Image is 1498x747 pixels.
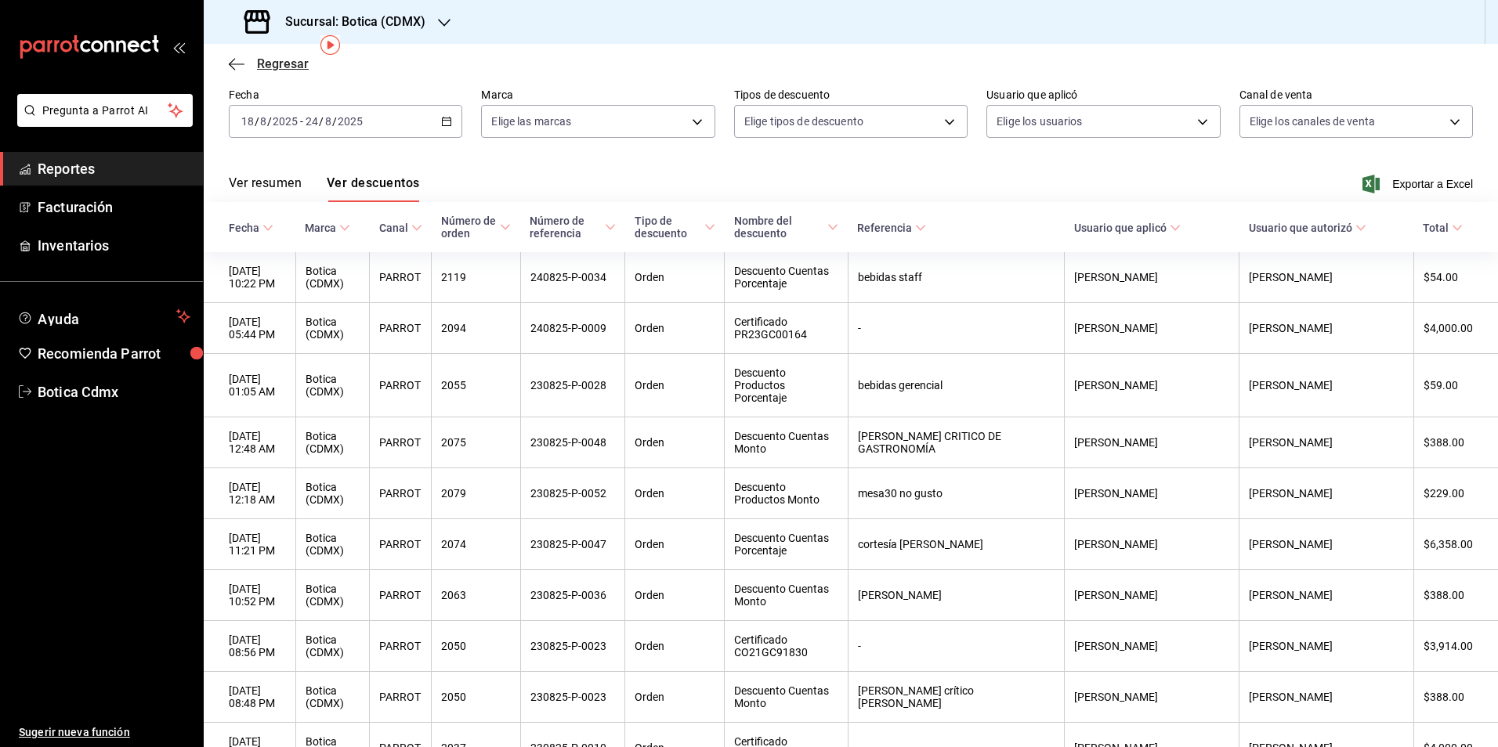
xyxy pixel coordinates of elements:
th: Descuento Cuentas Porcentaje [725,252,849,303]
th: [DATE] 10:22 PM [204,252,295,303]
th: Botica (CDMX) [295,303,369,354]
th: PARROT [370,417,432,468]
button: Regresar [229,56,309,71]
th: [PERSON_NAME] [1239,570,1414,621]
th: Botica (CDMX) [295,672,369,723]
th: [PERSON_NAME] [1065,519,1239,570]
th: [PERSON_NAME] [1065,468,1239,519]
th: [PERSON_NAME] CRITICO DE GASTRONOMÍA [848,417,1065,468]
span: - [300,115,303,128]
th: PARROT [370,252,432,303]
th: 230825-P-0023 [520,672,625,723]
th: [PERSON_NAME] [1239,303,1414,354]
th: [PERSON_NAME] [1065,252,1239,303]
th: $4,000.00 [1413,303,1498,354]
th: $388.00 [1413,417,1498,468]
th: Descuento Productos Monto [725,468,849,519]
input: -- [241,115,255,128]
span: Elige los usuarios [997,114,1082,129]
th: Botica (CDMX) [295,519,369,570]
th: Botica (CDMX) [295,354,369,417]
span: Usuario que aplicó [1074,222,1181,234]
th: [PERSON_NAME] crítico [PERSON_NAME] [848,672,1065,723]
th: Orden [625,303,725,354]
th: Orden [625,468,725,519]
span: Regresar [257,56,309,71]
th: 2063 [432,570,521,621]
th: Orden [625,354,725,417]
th: 240825-P-0009 [520,303,625,354]
span: Tipo de descuento [635,215,715,240]
th: 230825-P-0047 [520,519,625,570]
th: [PERSON_NAME] [1239,621,1414,672]
span: Nombre del descuento [734,215,839,240]
th: Orden [625,672,725,723]
th: [DATE] 10:52 PM [204,570,295,621]
span: Referencia [857,222,926,234]
th: Botica (CDMX) [295,417,369,468]
th: 2055 [432,354,521,417]
input: ---- [337,115,364,128]
th: PARROT [370,672,432,723]
label: Tipos de descuento [734,89,968,100]
img: Tooltip marker [320,35,340,55]
span: Elige los canales de venta [1250,114,1375,129]
input: -- [324,115,332,128]
span: Facturación [38,197,190,218]
span: Ayuda [38,307,170,326]
th: [DATE] 12:18 AM [204,468,295,519]
th: 2119 [432,252,521,303]
th: Botica (CDMX) [295,252,369,303]
th: [DATE] 05:44 PM [204,303,295,354]
th: Certificado PR23GC00164 [725,303,849,354]
th: [PERSON_NAME] [848,570,1065,621]
th: Orden [625,621,725,672]
label: Canal de venta [1239,89,1473,100]
th: $3,914.00 [1413,621,1498,672]
input: ---- [272,115,299,128]
th: [DATE] 08:56 PM [204,621,295,672]
th: 230825-P-0023 [520,621,625,672]
th: 2075 [432,417,521,468]
span: Canal [379,222,422,234]
th: - [848,303,1065,354]
th: [PERSON_NAME] [1239,468,1414,519]
th: [PERSON_NAME] [1065,303,1239,354]
th: [DATE] 01:05 AM [204,354,295,417]
th: [PERSON_NAME] [1239,417,1414,468]
span: Usuario que autorizó [1249,222,1366,234]
span: Total [1423,222,1463,234]
th: [DATE] 08:48 PM [204,672,295,723]
th: 2079 [432,468,521,519]
span: Recomienda Parrot [38,343,190,364]
label: Usuario que aplicó [986,89,1220,100]
th: Orden [625,252,725,303]
th: PARROT [370,354,432,417]
th: Orden [625,417,725,468]
th: $388.00 [1413,570,1498,621]
th: PARROT [370,621,432,672]
button: open_drawer_menu [172,41,185,53]
th: 240825-P-0034 [520,252,625,303]
th: $54.00 [1413,252,1498,303]
th: Descuento Cuentas Monto [725,417,849,468]
th: Descuento Cuentas Monto [725,672,849,723]
span: Fecha [229,222,273,234]
th: Botica (CDMX) [295,468,369,519]
th: $388.00 [1413,672,1498,723]
th: 230825-P-0028 [520,354,625,417]
input: -- [305,115,319,128]
th: Botica (CDMX) [295,570,369,621]
th: PARROT [370,303,432,354]
th: 2094 [432,303,521,354]
th: [DATE] 11:21 PM [204,519,295,570]
th: cortesía [PERSON_NAME] [848,519,1065,570]
input: -- [259,115,267,128]
th: 230825-P-0048 [520,417,625,468]
span: / [332,115,337,128]
span: Botica Cdmx [38,381,190,402]
th: [DATE] 12:48 AM [204,417,295,468]
span: Elige tipos de descuento [744,114,863,129]
span: / [319,115,324,128]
